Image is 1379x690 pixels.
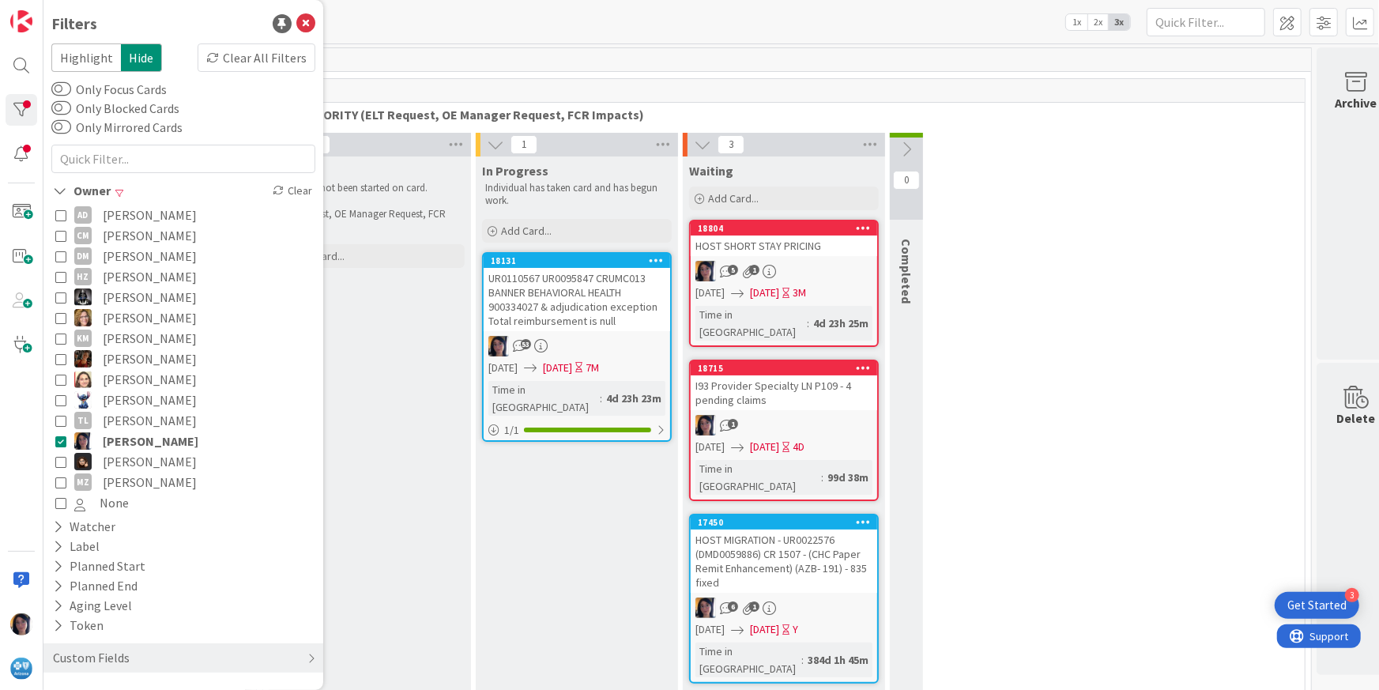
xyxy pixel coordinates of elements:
[1087,14,1109,30] span: 2x
[51,12,97,36] div: Filters
[10,613,32,635] img: TC
[728,265,738,275] span: 5
[807,315,809,332] span: :
[51,81,71,97] button: Only Focus Cards
[691,515,877,593] div: 17450HOST MIGRATION - UR0022576 (DMD0059886) CR 1507 - (CHC Paper Remit Enhancement) (AZB- 191) -...
[1337,409,1376,428] div: Delete
[691,221,877,256] div: 18804HOST SHORT STAY PRICING
[74,247,92,265] div: DM
[55,431,311,451] button: TC [PERSON_NAME]
[689,163,733,179] span: Waiting
[600,390,602,407] span: :
[728,419,738,429] span: 1
[74,330,92,347] div: KM
[74,288,92,306] img: KG
[695,460,821,495] div: Time in [GEOGRAPHIC_DATA]
[10,658,32,680] img: avatar
[488,336,509,356] img: TC
[55,246,311,266] button: DM [PERSON_NAME]
[691,261,877,281] div: TC
[55,410,311,431] button: TL [PERSON_NAME]
[51,648,131,668] div: Custom Fields
[51,145,315,173] input: Quick Filter...
[121,43,162,72] span: Hide
[691,415,877,435] div: TC
[55,287,311,307] button: KG [PERSON_NAME]
[823,469,872,486] div: 99d 38m
[51,537,101,556] div: Label
[55,472,311,492] button: mz [PERSON_NAME]
[33,2,72,21] span: Support
[488,360,518,376] span: [DATE]
[74,309,92,326] img: KS
[695,598,716,618] img: TC
[278,208,462,234] p: ELT Request, OE Manager Request, FCR Impacts
[74,391,92,409] img: ME
[74,453,92,470] img: ZB
[198,43,315,72] div: Clear All Filters
[10,10,32,32] img: Visit kanbanzone.com
[1109,14,1130,30] span: 3x
[103,266,197,287] span: [PERSON_NAME]
[484,254,670,268] div: 18131
[728,601,738,612] span: 6
[718,135,744,154] span: 3
[749,601,759,612] span: 1
[691,361,877,410] div: 18715I93 Provider Specialty LN P109 - 4 pending claims
[51,596,134,616] div: Aging Level
[55,205,311,225] button: AD [PERSON_NAME]
[74,268,92,285] div: HZ
[698,223,877,234] div: 18804
[51,80,167,99] label: Only Focus Cards
[801,651,804,669] span: :
[485,182,669,208] p: Individual has taken card and has begun work.
[51,181,112,201] div: Owner
[51,43,121,72] span: Highlight
[504,422,519,439] span: 1 / 1
[103,451,197,472] span: [PERSON_NAME]
[543,360,572,376] span: [DATE]
[484,420,670,440] div: 1/1
[103,246,197,266] span: [PERSON_NAME]
[586,360,599,376] div: 7M
[695,439,725,455] span: [DATE]
[809,315,872,332] div: 4d 23h 25m
[55,328,311,349] button: KM [PERSON_NAME]
[484,336,670,356] div: TC
[750,621,779,638] span: [DATE]
[51,119,71,135] button: Only Mirrored Cards
[695,261,716,281] img: TC
[750,285,779,301] span: [DATE]
[55,225,311,246] button: CM [PERSON_NAME]
[893,171,920,190] span: 0
[1147,8,1265,36] input: Quick Filter...
[103,472,197,492] span: [PERSON_NAME]
[269,181,315,201] div: Clear
[103,225,197,246] span: [PERSON_NAME]
[51,517,117,537] div: Watcher
[278,182,462,194] p: Work has not been started on card.
[103,431,198,451] span: [PERSON_NAME]
[103,349,197,369] span: [PERSON_NAME]
[103,390,197,410] span: [PERSON_NAME]
[804,651,872,669] div: 384d 1h 45m
[691,361,877,375] div: 18715
[484,268,670,331] div: UR0110567 UR0095847 CRUMC013 BANNER BEHAVIORAL HEALTH 900334027 & adjudication exception Total re...
[691,598,877,618] div: TC
[488,381,600,416] div: Time in [GEOGRAPHIC_DATA]
[501,224,552,238] span: Add Card...
[103,287,197,307] span: [PERSON_NAME]
[74,473,92,491] div: mz
[51,616,105,635] div: Token
[511,135,537,154] span: 1
[821,469,823,486] span: :
[51,100,71,116] button: Only Blocked Cards
[51,576,139,596] div: Planned End
[1345,588,1359,602] div: 3
[55,349,311,369] button: LT [PERSON_NAME]
[1287,598,1347,613] div: Get Started
[484,254,670,331] div: 18131UR0110567 UR0095847 CRUMC013 BANNER BEHAVIORAL HEALTH 900334027 & adjudication exception Tot...
[74,432,92,450] img: TC
[55,307,311,328] button: KS [PERSON_NAME]
[74,206,92,224] div: AD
